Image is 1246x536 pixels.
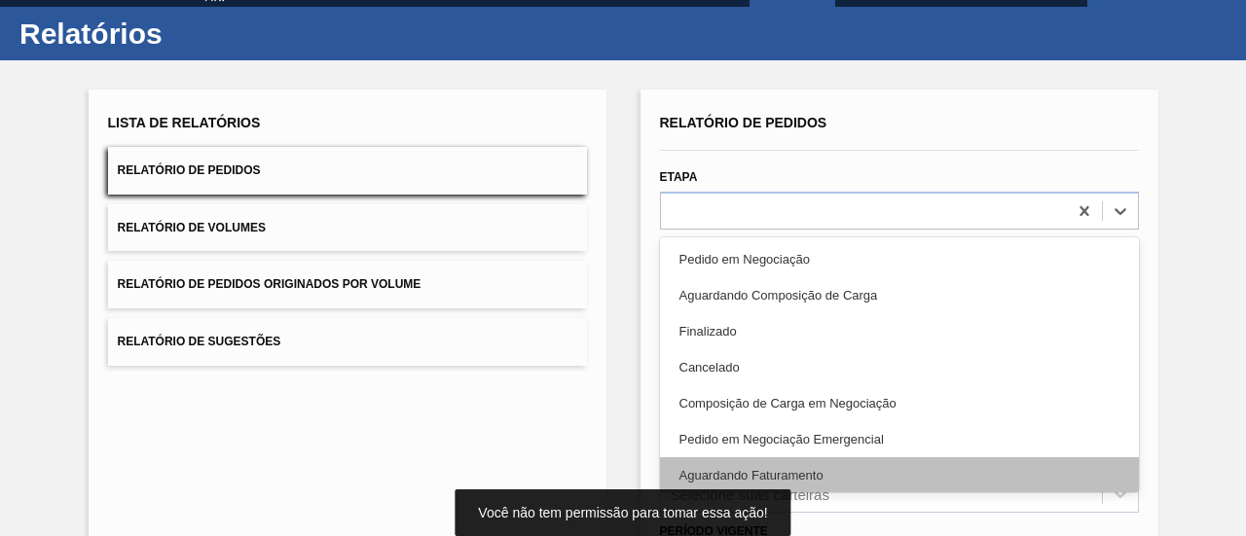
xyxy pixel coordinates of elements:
[660,349,1139,385] div: Cancelado
[108,204,587,252] button: Relatório de Volumes
[19,22,365,45] h1: Relatórios
[660,313,1139,349] div: Finalizado
[660,385,1139,421] div: Composição de Carga em Negociação
[660,115,827,130] span: Relatório de Pedidos
[660,421,1139,457] div: Pedido em Negociação Emergencial
[118,221,266,234] span: Relatório de Volumes
[660,277,1139,313] div: Aguardando Composição de Carga
[660,241,1139,277] div: Pedido em Negociação
[118,277,421,291] span: Relatório de Pedidos Originados por Volume
[118,335,281,348] span: Relatório de Sugestões
[108,261,587,308] button: Relatório de Pedidos Originados por Volume
[108,115,261,130] span: Lista de Relatórios
[478,505,767,520] span: Você não tem permissão para tomar essa ação!
[118,163,261,177] span: Relatório de Pedidos
[108,147,587,195] button: Relatório de Pedidos
[108,318,587,366] button: Relatório de Sugestões
[660,457,1139,493] div: Aguardando Faturamento
[660,170,698,184] label: Etapa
